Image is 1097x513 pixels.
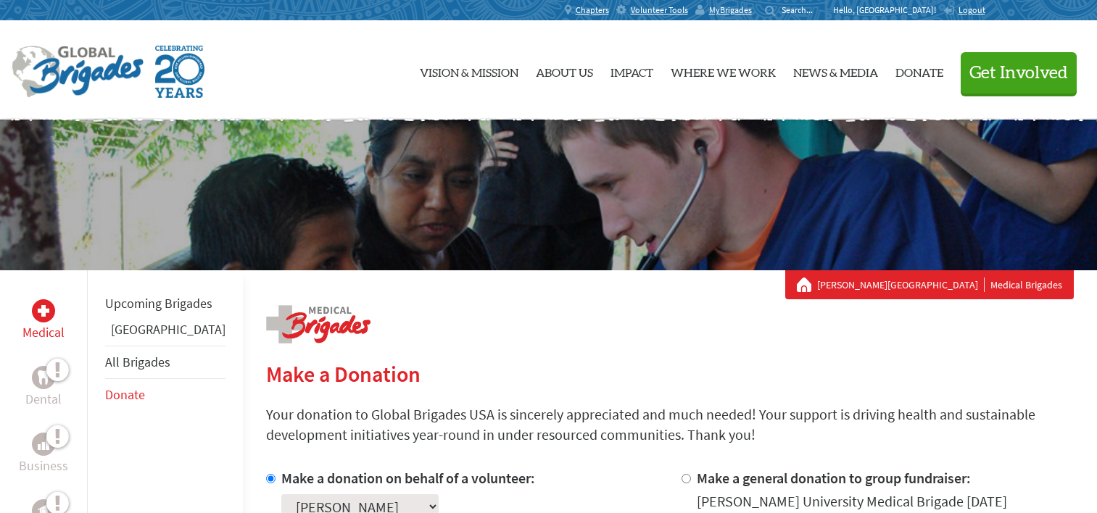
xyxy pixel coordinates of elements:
span: Get Involved [969,64,1068,82]
a: About Us [536,33,593,108]
li: Panama [105,320,225,346]
img: Medical [38,305,49,317]
a: Where We Work [671,33,776,108]
li: Donate [105,379,225,411]
p: Dental [25,389,62,409]
a: Logout [943,4,985,16]
img: Global Brigades Logo [12,46,144,98]
a: Donate [105,386,145,403]
a: [GEOGRAPHIC_DATA] [111,321,225,338]
div: Medical [32,299,55,322]
a: [PERSON_NAME][GEOGRAPHIC_DATA] [817,278,985,292]
div: Dental [32,366,55,389]
img: logo-medical.png [266,305,371,343]
p: Medical [22,322,65,343]
p: Hello, [GEOGRAPHIC_DATA]! [833,4,943,16]
p: Your donation to Global Brigades USA is sincerely appreciated and much needed! Your support is dr... [266,404,1074,445]
img: Global Brigades Celebrating 20 Years [155,46,204,98]
a: Impact [610,33,653,108]
span: Logout [959,4,985,15]
label: Make a general donation to group fundraiser: [697,469,971,487]
h2: Make a Donation [266,361,1074,387]
div: Medical Brigades [797,278,1062,292]
a: All Brigades [105,354,170,370]
img: Business [38,438,49,450]
span: Volunteer Tools [631,4,688,16]
a: News & Media [793,33,878,108]
a: MedicalMedical [22,299,65,343]
span: Chapters [576,4,609,16]
div: Business [32,433,55,456]
a: Vision & Mission [420,33,518,108]
p: Business [19,456,68,476]
a: Donate [895,33,943,108]
li: Upcoming Brigades [105,288,225,320]
label: Make a donation on behalf of a volunteer: [281,469,535,487]
a: BusinessBusiness [19,433,68,476]
span: MyBrigades [709,4,752,16]
button: Get Involved [961,52,1077,93]
img: Dental [38,370,49,384]
input: Search... [782,4,823,15]
li: All Brigades [105,346,225,379]
a: Upcoming Brigades [105,295,212,312]
a: DentalDental [25,366,62,409]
